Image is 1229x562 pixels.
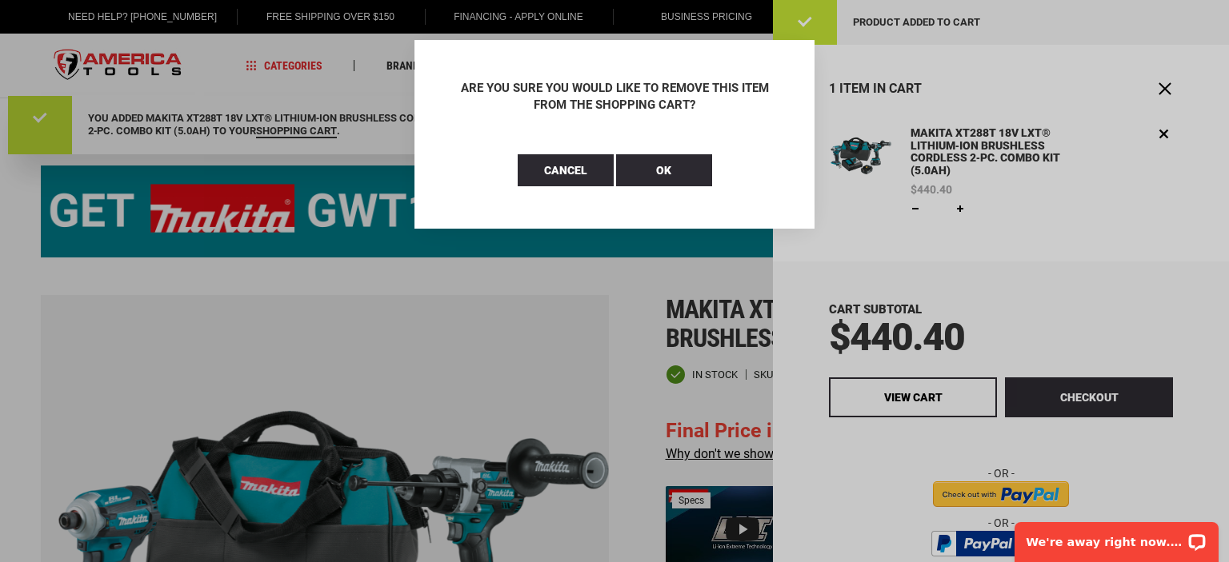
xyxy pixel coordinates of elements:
[544,164,587,177] span: Cancel
[656,164,671,177] span: OK
[616,154,712,186] button: OK
[518,154,614,186] button: Cancel
[1004,512,1229,562] iframe: LiveChat chat widget
[454,80,775,114] div: Are you sure you would like to remove this item from the shopping cart?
